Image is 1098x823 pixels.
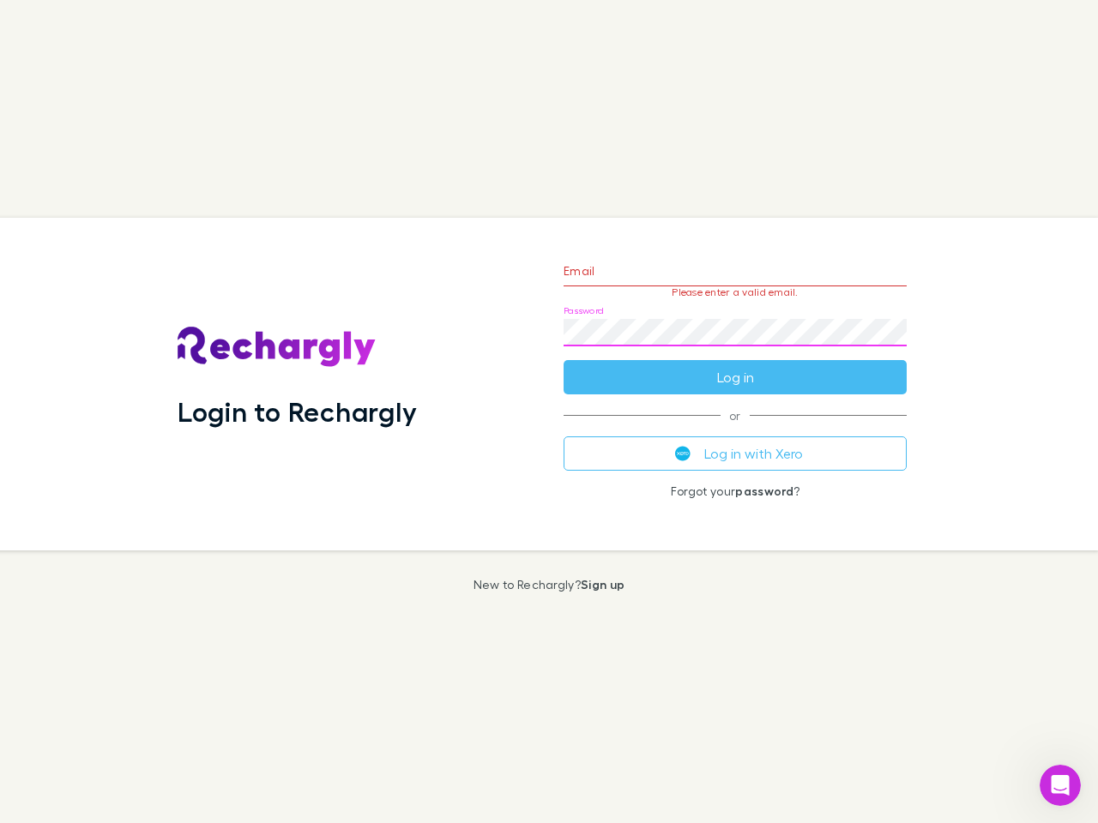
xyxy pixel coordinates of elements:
[564,360,907,394] button: Log in
[564,436,907,471] button: Log in with Xero
[735,484,793,498] a: password
[178,327,377,368] img: Rechargly's Logo
[564,304,604,317] label: Password
[1040,765,1081,806] iframe: Intercom live chat
[564,415,907,416] span: or
[564,286,907,298] p: Please enter a valid email.
[564,484,907,498] p: Forgot your ?
[581,577,624,592] a: Sign up
[675,446,691,461] img: Xero's logo
[474,578,625,592] p: New to Rechargly?
[178,395,417,428] h1: Login to Rechargly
